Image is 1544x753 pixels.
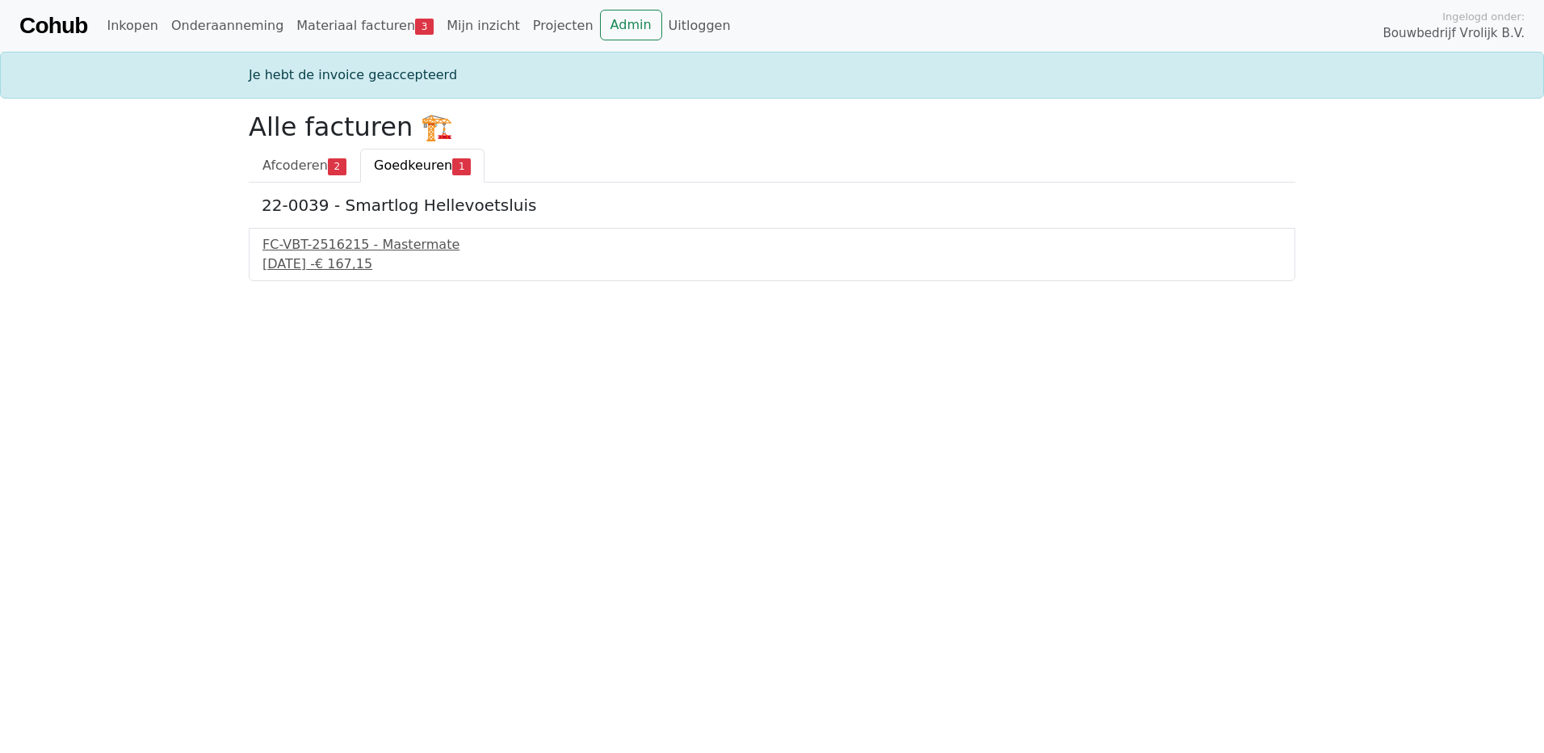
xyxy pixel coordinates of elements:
[249,111,1295,142] h2: Alle facturen 🏗️
[290,10,440,42] a: Materiaal facturen3
[262,235,1282,255] div: FC-VBT-2516215 - Mastermate
[600,10,662,40] a: Admin
[452,158,471,175] span: 1
[1382,24,1525,43] span: Bouwbedrijf Vrolijk B.V.
[360,149,485,183] a: Goedkeuren1
[328,158,346,175] span: 2
[262,158,328,173] span: Afcoderen
[315,256,372,271] span: € 167,15
[239,65,1305,85] div: Je hebt de invoice geaccepteerd
[374,158,452,173] span: Goedkeuren
[262,255,1282,274] div: [DATE] -
[262,196,1282,215] h5: 22-0039 - Smartlog Hellevoetsluis
[415,19,434,35] span: 3
[100,10,164,42] a: Inkopen
[662,10,737,42] a: Uitloggen
[527,10,600,42] a: Projecten
[262,235,1282,274] a: FC-VBT-2516215 - Mastermate[DATE] -€ 167,15
[1442,9,1525,24] span: Ingelogd onder:
[440,10,527,42] a: Mijn inzicht
[19,6,87,45] a: Cohub
[165,10,290,42] a: Onderaanneming
[249,149,360,183] a: Afcoderen2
